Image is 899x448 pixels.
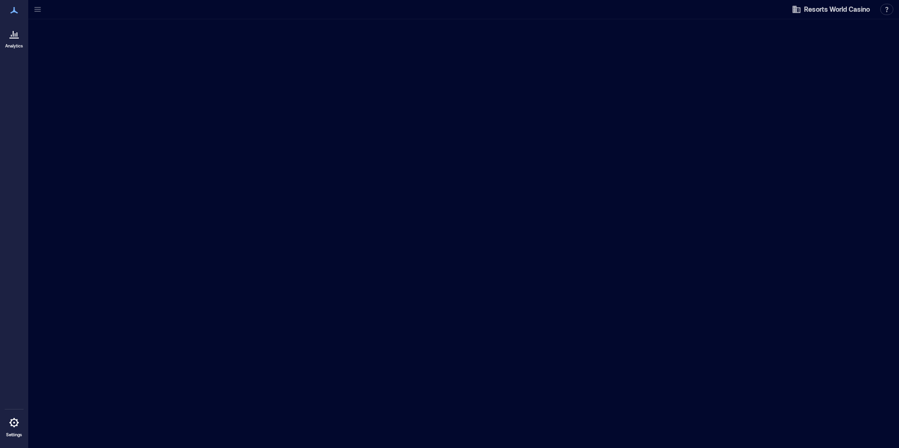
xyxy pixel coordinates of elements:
[5,43,23,49] p: Analytics
[2,23,26,52] a: Analytics
[804,5,870,14] span: Resorts World Casino
[789,2,873,17] button: Resorts World Casino
[6,432,22,438] p: Settings
[3,411,25,440] a: Settings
